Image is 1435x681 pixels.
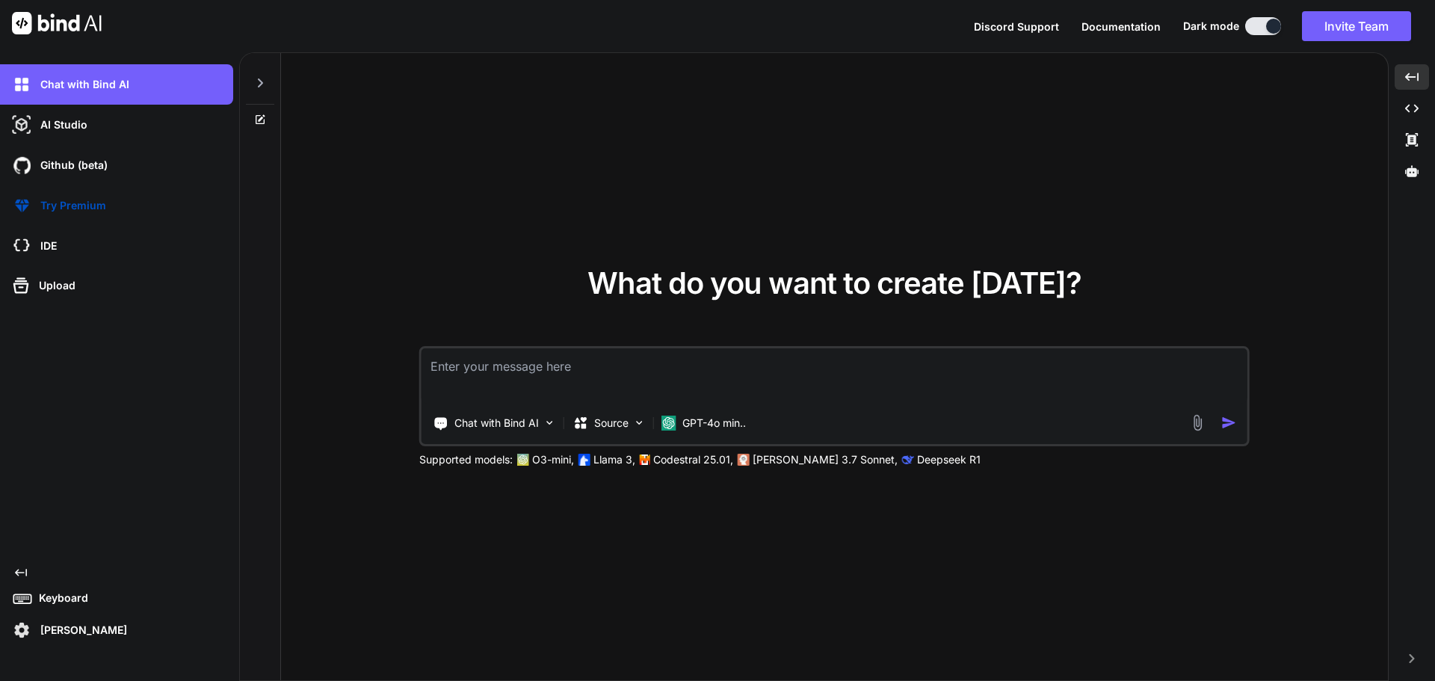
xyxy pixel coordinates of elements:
img: cloudideIcon [9,233,34,259]
img: Bind AI [12,12,102,34]
p: Source [594,416,629,431]
p: Deepseek R1 [917,452,981,467]
p: Keyboard [33,591,88,605]
img: Pick Models [633,416,646,429]
span: Dark mode [1183,19,1239,34]
p: Github (beta) [34,158,108,173]
img: icon [1221,415,1237,431]
p: Try Premium [34,198,106,213]
p: O3-mini, [532,452,574,467]
button: Discord Support [974,19,1059,34]
img: Pick Tools [543,416,556,429]
button: Invite Team [1302,11,1411,41]
img: Mistral-AI [640,454,650,465]
p: IDE [34,238,57,253]
p: Supported models: [419,452,513,467]
img: premium [9,193,34,218]
img: githubDark [9,152,34,178]
span: Discord Support [974,20,1059,33]
button: Documentation [1081,19,1161,34]
p: Chat with Bind AI [454,416,539,431]
img: GPT-4 [517,454,529,466]
p: AI Studio [34,117,87,132]
img: claude [738,454,750,466]
p: Llama 3, [593,452,635,467]
img: attachment [1189,414,1206,431]
span: What do you want to create [DATE]? [587,265,1081,301]
p: Upload [33,278,75,293]
img: Llama2 [578,454,590,466]
img: darkAi-studio [9,112,34,138]
img: settings [9,617,34,643]
img: claude [902,454,914,466]
img: darkChat [9,72,34,97]
img: GPT-4o mini [661,416,676,431]
span: Documentation [1081,20,1161,33]
p: [PERSON_NAME] [34,623,127,638]
p: Codestral 25.01, [653,452,733,467]
p: [PERSON_NAME] 3.7 Sonnet, [753,452,898,467]
p: Chat with Bind AI [34,77,129,92]
p: GPT-4o min.. [682,416,746,431]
